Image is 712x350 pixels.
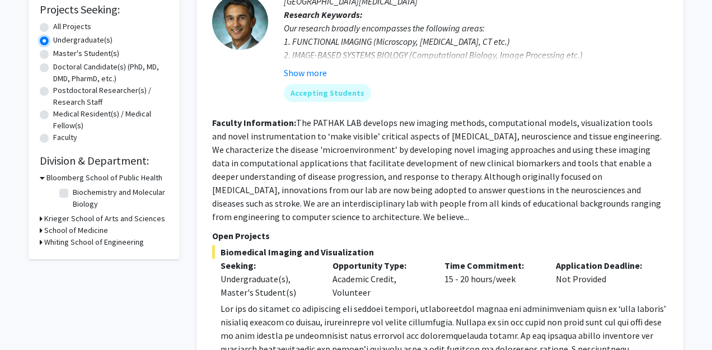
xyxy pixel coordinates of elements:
[284,66,327,80] button: Show more
[53,108,168,132] label: Medical Resident(s) / Medical Fellow(s)
[53,34,113,46] label: Undergraduate(s)
[324,259,436,299] div: Academic Credit, Volunteer
[73,186,166,210] label: Biochemistry and Molecular Biology
[44,213,165,225] h3: Krieger School of Arts and Sciences
[547,259,659,299] div: Not Provided
[44,236,144,248] h3: Whiting School of Engineering
[212,117,662,222] fg-read-more: The PATHAK LAB develops new imaging methods, computational models, visualization tools and novel ...
[212,245,668,259] span: Biomedical Imaging and Visualization
[46,172,162,184] h3: Bloomberg School of Public Health
[212,229,668,242] p: Open Projects
[53,48,119,59] label: Master's Student(s)
[8,300,48,342] iframe: Chat
[284,84,371,102] mat-chip: Accepting Students
[44,225,108,236] h3: School of Medicine
[53,85,168,108] label: Postdoctoral Researcher(s) / Research Staff
[53,21,91,32] label: All Projects
[444,259,540,272] p: Time Commitment:
[221,272,316,299] div: Undergraduate(s), Master's Student(s)
[284,9,363,20] b: Research Keywords:
[556,259,651,272] p: Application Deadline:
[40,154,168,167] h2: Division & Department:
[284,21,668,88] div: Our research broadly encompasses the following areas: 1. FUNCTIONAL IMAGING (Microscopy, [MEDICAL...
[53,61,168,85] label: Doctoral Candidate(s) (PhD, MD, DMD, PharmD, etc.)
[40,3,168,16] h2: Projects Seeking:
[332,259,428,272] p: Opportunity Type:
[221,259,316,272] p: Seeking:
[212,117,296,128] b: Faculty Information:
[53,132,77,143] label: Faculty
[436,259,548,299] div: 15 - 20 hours/week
